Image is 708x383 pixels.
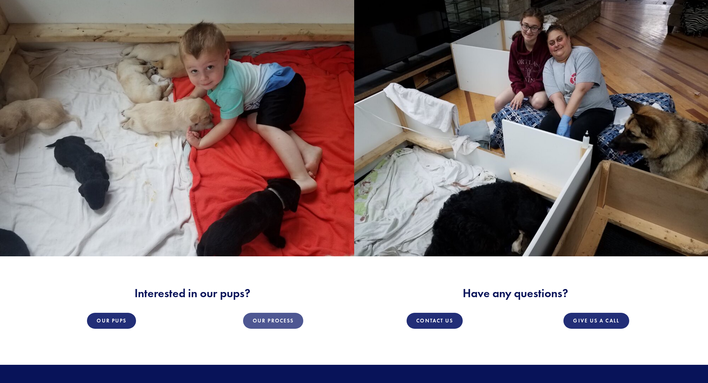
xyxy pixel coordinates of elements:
a: Our Process [243,313,303,329]
a: Give Us a Call [563,313,629,329]
a: Our Pups [87,313,136,329]
h2: Interested in our pups? [37,286,348,300]
a: Contact Us [407,313,463,329]
h2: Have any questions? [361,286,671,300]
